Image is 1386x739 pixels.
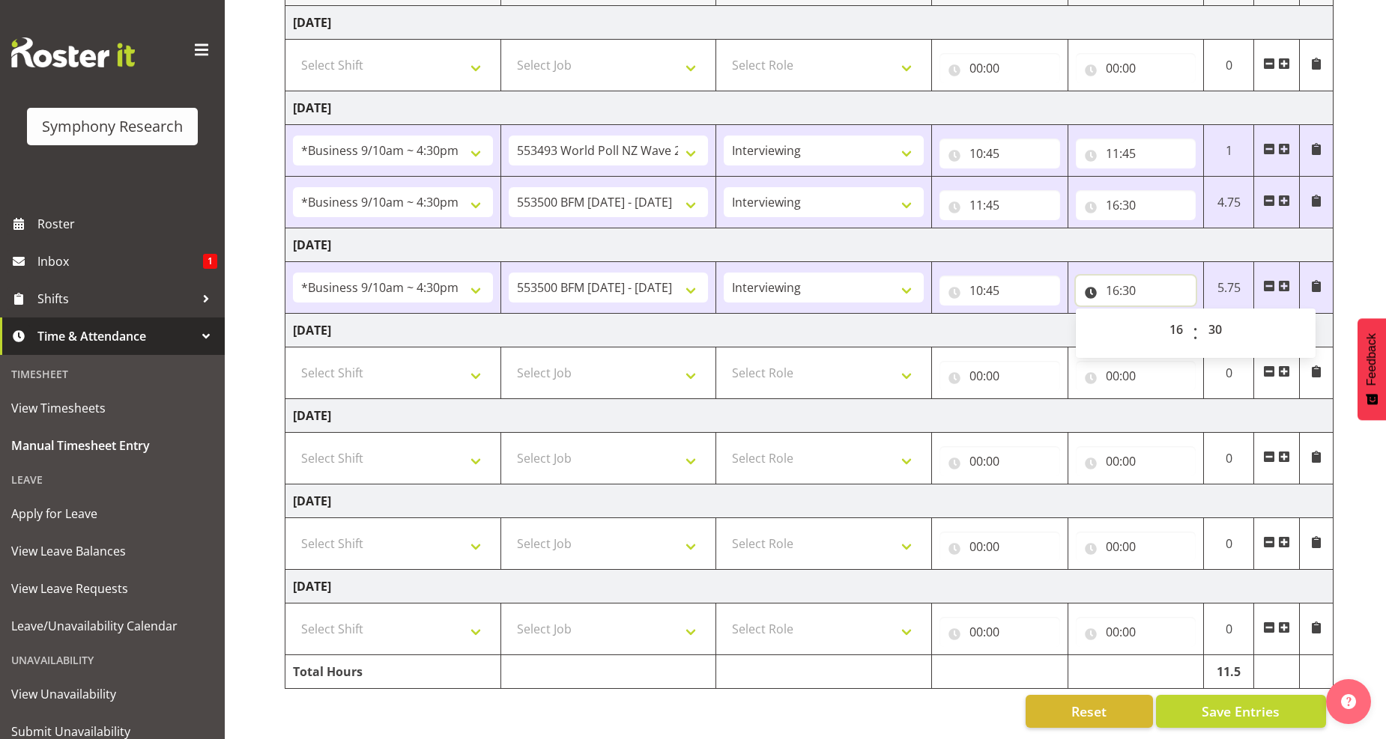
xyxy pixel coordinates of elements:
[4,675,221,713] a: View Unavailability
[1204,433,1254,484] td: 0
[1204,40,1254,91] td: 0
[4,607,221,645] a: Leave/Unavailability Calendar
[4,532,221,570] a: View Leave Balances
[285,399,1334,433] td: [DATE]
[939,617,1060,647] input: Click to select...
[1076,276,1196,305] input: Click to select...
[1204,655,1254,689] td: 11.5
[37,250,203,273] span: Inbox
[11,37,135,67] img: Rosterit website logo
[285,570,1334,603] td: [DATE]
[11,540,214,562] span: View Leave Balances
[37,213,217,235] span: Roster
[939,276,1060,305] input: Click to select...
[1204,518,1254,570] td: 0
[285,91,1334,125] td: [DATE]
[37,325,195,347] span: Time & Attendance
[203,254,217,269] span: 1
[1204,125,1254,177] td: 1
[1204,603,1254,655] td: 0
[1193,314,1198,352] span: :
[285,484,1334,518] td: [DATE]
[939,532,1060,562] input: Click to select...
[1076,446,1196,476] input: Click to select...
[285,228,1334,262] td: [DATE]
[285,6,1334,40] td: [DATE]
[11,577,214,600] span: View Leave Requests
[11,397,214,419] span: View Timesheets
[11,502,214,525] span: Apply for Leave
[42,115,183,138] div: Symphony Research
[1076,139,1196,168] input: Click to select...
[1076,190,1196,220] input: Click to select...
[4,645,221,675] div: Unavailability
[939,53,1060,83] input: Click to select...
[1076,617,1196,647] input: Click to select...
[1026,695,1153,728] button: Reset
[285,655,501,689] td: Total Hours
[11,615,214,637] span: Leave/Unavailability Calendar
[4,359,221,389] div: Timesheet
[4,495,221,532] a: Apply for Leave
[11,683,214,705] span: View Unavailability
[1076,532,1196,562] input: Click to select...
[1365,333,1379,386] span: Feedback
[11,434,214,457] span: Manual Timesheet Entry
[1076,361,1196,391] input: Click to select...
[1076,53,1196,83] input: Click to select...
[4,464,221,495] div: Leave
[1358,318,1386,420] button: Feedback - Show survey
[1202,702,1280,721] span: Save Entries
[4,570,221,607] a: View Leave Requests
[1071,702,1107,721] span: Reset
[1341,694,1356,709] img: help-xxl-2.png
[939,190,1060,220] input: Click to select...
[37,288,195,310] span: Shifts
[1156,695,1326,728] button: Save Entries
[285,314,1334,347] td: [DATE]
[939,139,1060,168] input: Click to select...
[4,427,221,464] a: Manual Timesheet Entry
[939,361,1060,391] input: Click to select...
[1204,177,1254,228] td: 4.75
[1204,262,1254,314] td: 5.75
[939,446,1060,476] input: Click to select...
[1204,347,1254,399] td: 0
[4,389,221,427] a: View Timesheets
